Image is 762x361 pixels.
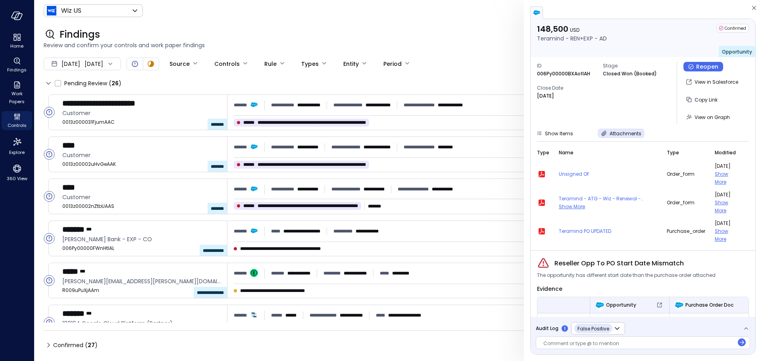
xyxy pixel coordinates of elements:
[64,77,121,90] span: Pending Review
[169,57,190,71] div: Source
[109,79,121,88] div: ( )
[53,339,98,351] span: Confirmed
[577,325,609,332] span: False Positive
[44,275,55,286] div: Open
[603,70,657,78] p: Closed Won (Booked)
[545,130,573,137] span: Show Items
[564,326,566,332] p: 1
[264,57,277,71] div: Rule
[537,62,597,70] span: ID
[2,79,32,106] div: Work Papers
[62,235,221,244] span: Webster Bank - EXP - CO
[7,175,27,182] span: 360 View
[2,135,32,157] div: Explore
[44,41,752,50] span: Review and confirm your controls and work paper findings
[44,191,55,202] div: Open
[537,34,607,43] p: Teramind - REN+EXP - AD
[683,110,733,124] button: View on Graph
[595,300,604,310] img: Opportunity
[683,62,723,71] button: Reopen
[715,162,739,170] span: [DATE]
[8,121,27,129] span: Controls
[667,170,705,178] span: order_form
[2,162,32,183] div: 360 View
[537,271,716,279] span: The opportunity has different start date than the purchase order attached
[559,227,657,235] a: Teramind PO UPDATED
[533,9,541,17] img: salesforce
[2,56,32,75] div: Findings
[112,79,119,87] span: 26
[9,148,25,156] span: Explore
[559,203,585,210] span: Show More
[715,149,736,157] span: Modified
[570,27,579,33] span: USD
[537,149,549,157] span: Type
[715,228,728,242] span: Show More
[606,301,636,309] span: Opportunity
[5,90,29,106] span: Work Papers
[667,199,705,207] span: order_form
[62,109,221,117] span: Customer
[674,300,684,310] img: Purchase Order Doc
[559,170,657,178] a: Unsigned OF
[716,24,749,33] div: Confirmed
[47,6,56,15] img: Icon
[695,114,730,121] span: View on Graph
[62,319,221,328] span: 100164 Google Cloud Platform (Partner)
[2,111,32,130] div: Controls
[146,59,156,69] div: In Progress
[695,96,718,103] span: Copy Link
[62,118,221,126] span: 0013z000031FjumAAC
[715,219,739,227] span: [DATE]
[343,57,359,71] div: Entity
[62,277,221,286] span: brandon.wagoner@wiz.io
[85,341,98,349] div: ( )
[62,160,221,168] span: 0013z00002uHvGeAAK
[715,191,739,199] span: [DATE]
[715,171,728,185] span: Show More
[62,60,80,68] span: [DATE]
[537,285,562,293] span: Evidence
[301,57,319,71] div: Types
[537,92,554,100] p: [DATE]
[60,28,100,41] span: Findings
[88,341,95,349] span: 27
[598,129,645,138] button: Attachments
[537,70,590,78] p: 006Py00000BXAofIAH
[62,151,221,159] span: Customer
[10,42,23,50] span: Home
[696,62,718,71] span: Reopen
[559,195,657,203] a: Teramind - ATG - Wiz - Renewal - 20205 FULLY SIGNED
[62,193,221,202] span: Customer
[44,149,55,160] div: Open
[554,259,684,268] span: Reseller Opp To PO Start Date Mismatch
[383,57,402,71] div: Period
[667,149,679,157] span: Type
[667,227,705,235] span: purchase_order
[130,59,140,69] div: Open
[683,75,741,89] button: View in Salesforce
[2,32,32,51] div: Home
[537,84,597,92] span: Close Date
[7,66,27,74] span: Findings
[533,129,576,138] button: Show Items
[62,202,221,210] span: 0013z00002nZtbUAAS
[44,317,55,328] div: Open
[61,6,81,15] p: Wiz US
[536,325,558,332] span: Audit Log
[722,48,752,55] span: Opportunity
[610,130,641,137] span: Attachments
[683,93,721,106] button: Copy Link
[44,107,55,118] div: Open
[603,62,662,70] span: Stage
[685,301,733,309] span: Purchase Order Doc
[62,286,221,294] span: R009uPuXjAAm
[715,199,728,214] span: Show More
[537,24,607,34] p: 148,500
[44,233,55,244] div: Open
